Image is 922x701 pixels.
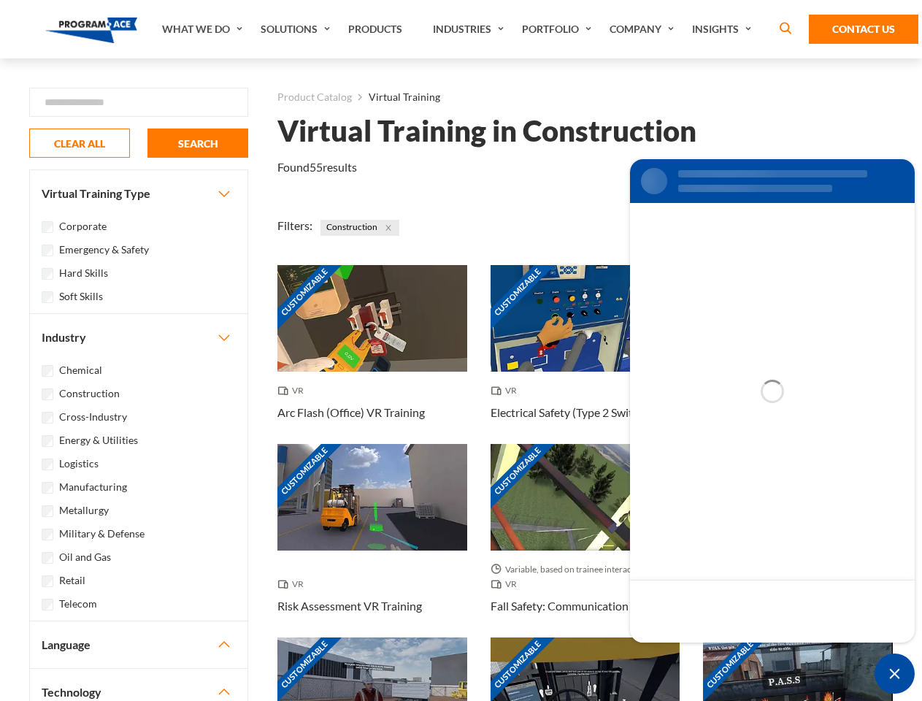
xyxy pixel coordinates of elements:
h1: Virtual Training in Construction [277,118,696,144]
label: Cross-Industry [59,409,127,425]
p: Found results [277,158,357,176]
label: Emergency & Safety [59,242,149,258]
button: Virtual Training Type [30,170,247,217]
input: Soft Skills [42,291,53,303]
a: Customizable Thumbnail - Arc Flash (Office) VR Training VR Arc Flash (Office) VR Training [277,265,467,444]
label: Retail [59,572,85,589]
label: Manufacturing [59,479,127,495]
input: Emergency & Safety [42,245,53,256]
label: Telecom [59,596,97,612]
em: 55 [310,160,323,174]
label: Energy & Utilities [59,432,138,448]
a: Customizable Thumbnail - Electrical Safety (Type 2 Switchgear) VR Training VR Electrical Safety (... [491,265,680,444]
input: Hard Skills [42,268,53,280]
span: Variable, based on trainee interaction with each section. [491,562,680,577]
span: VR [491,383,523,398]
label: Construction [59,386,120,402]
h3: Arc Flash (Office) VR Training [277,404,425,421]
span: Filters: [277,218,312,232]
input: Telecom [42,599,53,610]
label: Soft Skills [59,288,103,304]
img: Program-Ace [45,18,138,43]
h3: Fall Safety: Communication Towers VR Training [491,597,680,615]
h3: Risk Assessment VR Training [277,597,422,615]
nav: breadcrumb [277,88,893,107]
input: Retail [42,575,53,587]
button: CLEAR ALL [29,129,130,158]
input: Corporate [42,221,53,233]
a: Customizable Thumbnail - Risk Assessment VR Training VR Risk Assessment VR Training [277,444,467,637]
input: Logistics [42,459,53,470]
span: VR [491,577,523,591]
div: Chat Widget [875,654,915,694]
label: Oil and Gas [59,549,111,565]
a: Product Catalog [277,88,352,107]
label: Hard Skills [59,265,108,281]
button: Close [380,220,396,236]
label: Corporate [59,218,107,234]
input: Energy & Utilities [42,435,53,447]
span: VR [277,383,310,398]
span: Minimize live chat window [875,654,915,694]
label: Logistics [59,456,99,472]
button: Language [30,621,247,668]
h3: Electrical Safety (Type 2 Switchgear) VR Training [491,404,680,421]
iframe: SalesIQ Chat Window [626,156,918,646]
input: Manufacturing [42,482,53,494]
a: Customizable Thumbnail - Fall Safety: Communication Towers VR Training Variable, based on trainee... [491,444,680,637]
label: Military & Defense [59,526,145,542]
li: Virtual Training [352,88,440,107]
input: Cross-Industry [42,412,53,424]
span: VR [277,577,310,591]
input: Construction [42,388,53,400]
input: Oil and Gas [42,552,53,564]
button: Industry [30,314,247,361]
input: Military & Defense [42,529,53,540]
span: Construction [320,220,399,236]
a: Contact Us [809,15,918,44]
input: Chemical [42,365,53,377]
label: Chemical [59,362,102,378]
input: Metallurgy [42,505,53,517]
label: Metallurgy [59,502,109,518]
